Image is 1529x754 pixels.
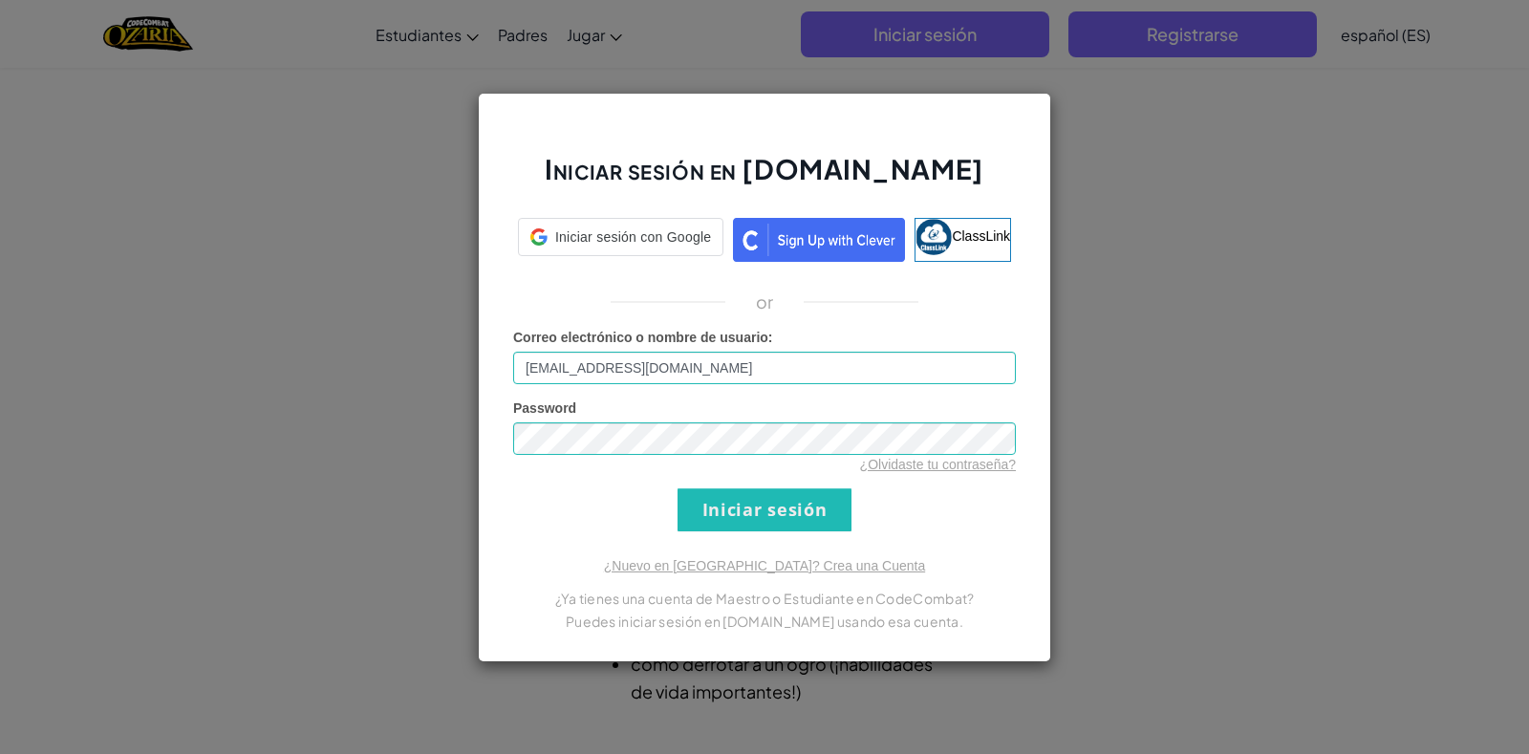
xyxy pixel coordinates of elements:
input: Iniciar sesión [678,488,851,531]
span: Iniciar sesión con Google [555,227,711,247]
a: ¿Olvidaste tu contraseña? [860,457,1016,472]
p: Puedes iniciar sesión en [DOMAIN_NAME] usando esa cuenta. [513,610,1016,633]
label: : [513,328,773,347]
img: clever_sso_button@2x.png [733,218,905,262]
div: Iniciar sesión con Google [518,218,723,256]
p: or [756,291,774,313]
span: Correo electrónico o nombre de usuario [513,330,768,345]
h2: Iniciar sesión en [DOMAIN_NAME] [513,151,1016,206]
p: ¿Ya tienes una cuenta de Maestro o Estudiante en CodeCombat? [513,587,1016,610]
a: Iniciar sesión con Google [518,218,723,262]
img: classlink-logo-small.png [915,219,952,255]
span: ClassLink [952,227,1010,243]
a: ¿Nuevo en [GEOGRAPHIC_DATA]? Crea una Cuenta [604,558,925,573]
span: Password [513,400,576,416]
